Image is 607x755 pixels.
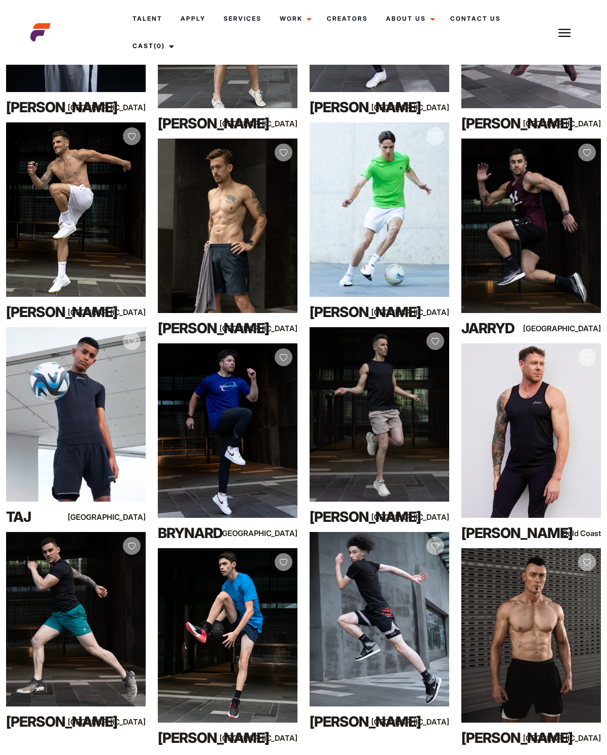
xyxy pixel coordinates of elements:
div: [GEOGRAPHIC_DATA] [407,716,449,728]
div: [GEOGRAPHIC_DATA] [104,306,146,319]
div: [GEOGRAPHIC_DATA] [407,101,449,114]
div: [PERSON_NAME] [461,728,545,748]
div: Jarryd [461,318,545,338]
div: [GEOGRAPHIC_DATA] [407,306,449,319]
div: [GEOGRAPHIC_DATA] [104,716,146,728]
div: Gold Coast [559,527,601,540]
div: [PERSON_NAME] [158,113,242,134]
div: [PERSON_NAME] [310,712,394,732]
div: [GEOGRAPHIC_DATA] [559,732,601,744]
div: [GEOGRAPHIC_DATA] [104,511,146,523]
a: Cast(0) [123,32,180,60]
img: Burger icon [558,27,571,39]
div: [PERSON_NAME] [6,97,90,117]
div: [GEOGRAPHIC_DATA] [255,117,297,130]
div: [PERSON_NAME] [158,728,242,748]
a: Contact Us [441,5,510,32]
a: Services [214,5,271,32]
a: Talent [123,5,171,32]
div: [PERSON_NAME] [310,97,394,117]
div: [GEOGRAPHIC_DATA] [559,117,601,130]
div: [PERSON_NAME] [461,113,545,134]
div: [GEOGRAPHIC_DATA] [255,322,297,335]
div: [GEOGRAPHIC_DATA] [407,511,449,523]
div: [PERSON_NAME] [310,507,394,527]
a: About Us [377,5,441,32]
div: [GEOGRAPHIC_DATA] [255,527,297,540]
img: cropped-aefm-brand-fav-22-square.png [30,22,51,42]
span: (0) [154,42,165,50]
a: Apply [171,5,214,32]
div: [PERSON_NAME] [6,302,90,322]
a: Creators [318,5,377,32]
div: [PERSON_NAME] [6,712,90,732]
div: [PERSON_NAME] [158,318,242,338]
div: [GEOGRAPHIC_DATA] [559,322,601,335]
div: Brynard [158,523,242,543]
div: [GEOGRAPHIC_DATA] [255,732,297,744]
div: [PERSON_NAME] [461,523,545,543]
div: [GEOGRAPHIC_DATA] [104,101,146,114]
div: Taj [6,507,90,527]
div: [PERSON_NAME] [310,302,394,322]
a: Work [271,5,318,32]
